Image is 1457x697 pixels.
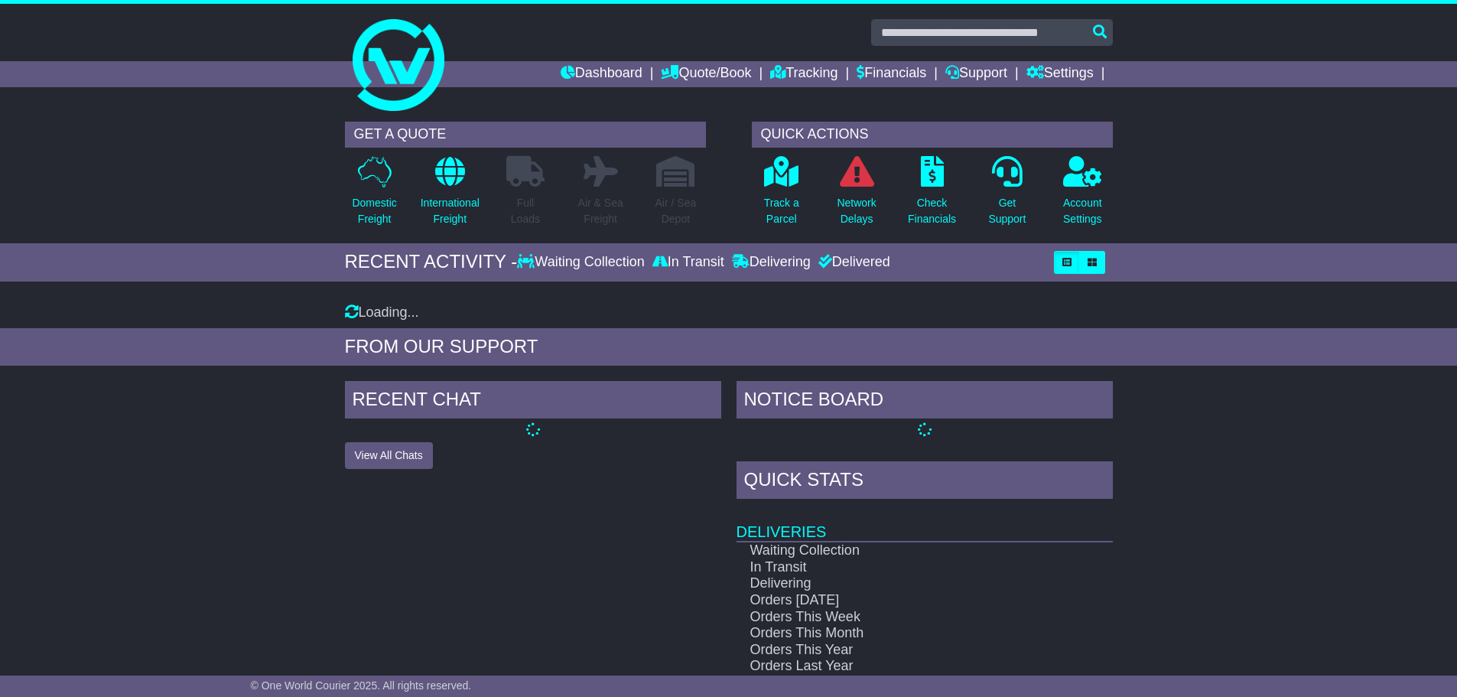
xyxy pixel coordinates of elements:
td: Orders This Year [737,642,1059,659]
div: RECENT CHAT [345,381,721,422]
div: In Transit [649,254,728,271]
a: Financials [857,61,926,87]
a: DomesticFreight [351,155,397,236]
div: RECENT ACTIVITY - [345,251,518,273]
a: GetSupport [987,155,1026,236]
div: Waiting Collection [517,254,648,271]
div: GET A QUOTE [345,122,706,148]
p: Air / Sea Depot [655,195,697,227]
a: NetworkDelays [836,155,876,236]
p: Account Settings [1063,195,1102,227]
td: Deliveries [737,503,1113,542]
p: Full Loads [506,195,545,227]
a: InternationalFreight [420,155,480,236]
p: Network Delays [837,195,876,227]
a: CheckFinancials [907,155,957,236]
div: FROM OUR SUPPORT [345,336,1113,358]
td: Delivering [737,575,1059,592]
a: Track aParcel [763,155,800,236]
div: Delivered [815,254,890,271]
a: Support [945,61,1007,87]
a: Tracking [770,61,837,87]
span: © One World Courier 2025. All rights reserved. [251,679,472,692]
td: Orders This Week [737,609,1059,626]
div: Delivering [728,254,815,271]
td: Orders [DATE] [737,592,1059,609]
td: Orders This Month [737,625,1059,642]
p: Domestic Freight [352,195,396,227]
p: Air & Sea Freight [578,195,623,227]
td: In Transit [737,559,1059,576]
div: Quick Stats [737,461,1113,503]
div: Loading... [345,305,1113,321]
p: Get Support [988,195,1026,227]
a: AccountSettings [1062,155,1103,236]
a: Dashboard [561,61,642,87]
a: Settings [1026,61,1094,87]
p: Check Financials [908,195,956,227]
button: View All Chats [345,442,433,469]
td: Orders Last Year [737,658,1059,675]
div: NOTICE BOARD [737,381,1113,422]
p: Track a Parcel [764,195,799,227]
td: Waiting Collection [737,542,1059,559]
a: Quote/Book [661,61,751,87]
p: International Freight [421,195,480,227]
div: QUICK ACTIONS [752,122,1113,148]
